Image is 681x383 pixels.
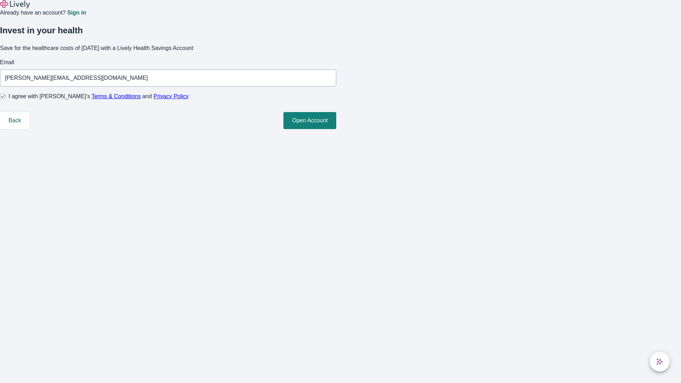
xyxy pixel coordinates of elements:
a: Privacy Policy [154,93,189,99]
a: Terms & Conditions [92,93,141,99]
a: Sign in [67,10,86,16]
button: Open Account [283,112,336,129]
span: I agree with [PERSON_NAME]’s and [9,92,189,101]
svg: Lively AI Assistant [656,358,663,365]
button: chat [650,352,670,372]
